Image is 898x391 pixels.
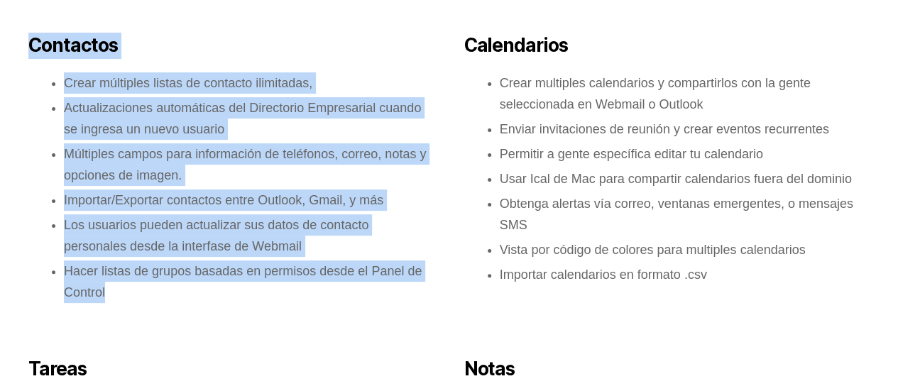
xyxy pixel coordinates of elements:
li: Crear multiples calendarios y compartirlos con la gente seleccionada en Webmail o Outlook [500,72,870,115]
li: Los usuarios pueden actualizar sus datos de contacto personales desde la interfase de Webmail [64,214,434,257]
h3: Contactos [28,33,434,59]
li: Permitir a gente específica editar tu calendario [500,143,870,165]
h3: Calendarios [464,33,870,59]
li: Obtenga alertas vía correo, ventanas emergentes, o mensajes SMS [500,193,870,236]
h3: Notas [464,356,870,382]
li: Crear múltiples listas de contacto ilimitadas, [64,72,434,94]
li: Hacer listas de grupos basadas en permisos desde el Panel de Control [64,260,434,303]
li: Importar/Exportar contactos entre Outlook, Gmail, y más [64,189,434,211]
li: Múltiples campos para información de teléfonos, correo, notas y opciones de imagen. [64,143,434,186]
li: Vista por código de colores para multiples calendarios [500,239,870,260]
h3: Tareas [28,356,434,382]
li: Enviar invitaciones de reunión y crear eventos recurrentes [500,119,870,140]
li: Importar calendarios en formato .csv [500,264,870,285]
li: Actualizaciones automáticas del Directorio Empresarial cuando se ingresa un nuevo usuario [64,97,434,140]
li: Usar Ical de Mac para compartir calendarios fuera del dominio [500,168,870,189]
